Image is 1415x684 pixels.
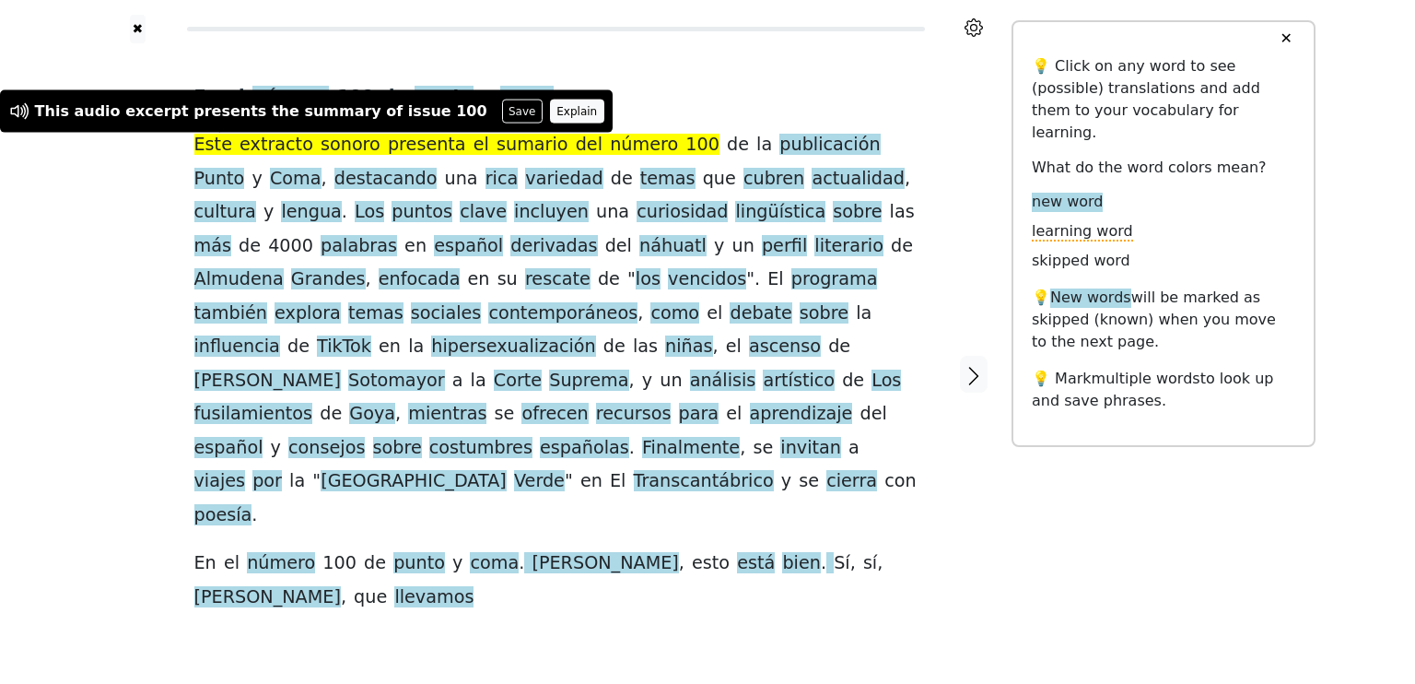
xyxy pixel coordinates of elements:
span: a [848,437,860,460]
span: vencidos [668,268,746,291]
span: una [596,201,629,224]
span: y [714,235,724,258]
span: invitan [780,437,841,460]
span: de [287,336,310,359]
span: . [251,504,257,527]
span: su [497,268,518,291]
span: de [611,168,633,191]
span: , [679,552,684,575]
span: de [891,235,913,258]
span: Transcantábrico [634,470,774,493]
span: en [379,336,401,359]
span: sobre [833,201,882,224]
span: Grandes [291,268,366,291]
span: la [756,134,772,157]
p: 💡 Mark to look up and save phrases. [1032,368,1295,412]
span: de [364,552,386,575]
span: la [408,336,424,359]
span: , [637,302,643,325]
span: la [289,470,305,493]
span: debate [730,302,791,325]
span: para [679,403,719,426]
span: artístico [763,370,835,393]
span: en [404,235,427,258]
span: [PERSON_NAME] [194,370,341,393]
span: El [767,268,783,291]
span: hipersexualización [431,336,595,359]
span: de [828,336,850,359]
span: , [740,437,745,460]
span: , [877,552,883,575]
span: ascenso [749,336,821,359]
span: las [633,336,658,359]
span: sobre [373,437,422,460]
span: de [382,86,407,109]
span: . [821,552,826,575]
span: español [434,235,503,258]
span: cubren [743,168,804,191]
button: ✕ [1269,22,1303,55]
span: 100 [322,552,357,575]
span: se [495,403,515,426]
span: El [610,470,626,493]
span: de [842,370,864,393]
span: bien [782,552,820,575]
span: ". [746,268,760,291]
span: llevamos [394,586,474,609]
span: un [660,370,682,393]
span: más [194,235,231,258]
span: mientras [408,403,486,426]
span: también [194,302,267,325]
span: el [227,86,245,109]
span: Sí [834,552,850,575]
p: 💡 Click on any word to see (possible) translations and add them to your vocabulary for learning. [1032,55,1295,144]
span: new word [1032,193,1103,212]
span: 4000 [268,235,313,258]
span: . [342,201,347,224]
span: Corte [494,370,542,393]
span: sobre [800,302,848,325]
span: y [263,201,274,224]
span: explora [275,302,341,325]
span: y [452,552,462,575]
span: se [753,437,773,460]
span: Almudena [194,268,284,291]
span: Verde [514,470,565,493]
span: coma [470,552,519,575]
span: influencia [194,336,280,359]
span: sociales [411,302,482,325]
span: , [713,336,719,359]
span: sumario [497,134,568,157]
span: y [481,86,493,109]
span: , [850,552,856,575]
span: la [471,370,486,393]
span: , [341,586,346,609]
span: de [727,134,749,157]
span: cultura [194,201,256,224]
span: , [629,370,635,393]
button: Explain [550,100,604,124]
span: , [905,168,910,191]
span: puntos [392,201,452,224]
h6: What do the word colors mean? [1032,159,1295,176]
span: rica [485,168,519,191]
span: viajes [194,470,246,493]
span: cierra [826,470,877,493]
span: y [642,370,652,393]
span: Punto [194,168,245,191]
span: un [732,235,754,258]
span: número [252,86,329,109]
span: variedad [525,168,602,191]
span: costumbres [429,437,532,460]
span: la [856,302,871,325]
span: literario [814,235,883,258]
span: poesía [194,504,252,527]
span: está [737,552,775,575]
span: Sotomayor [348,370,445,393]
span: consejos [288,437,365,460]
span: español [194,437,263,460]
span: 100 [337,86,374,109]
span: y [271,437,281,460]
span: curiosidad [637,201,728,224]
span: contemporáneos [488,302,637,325]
